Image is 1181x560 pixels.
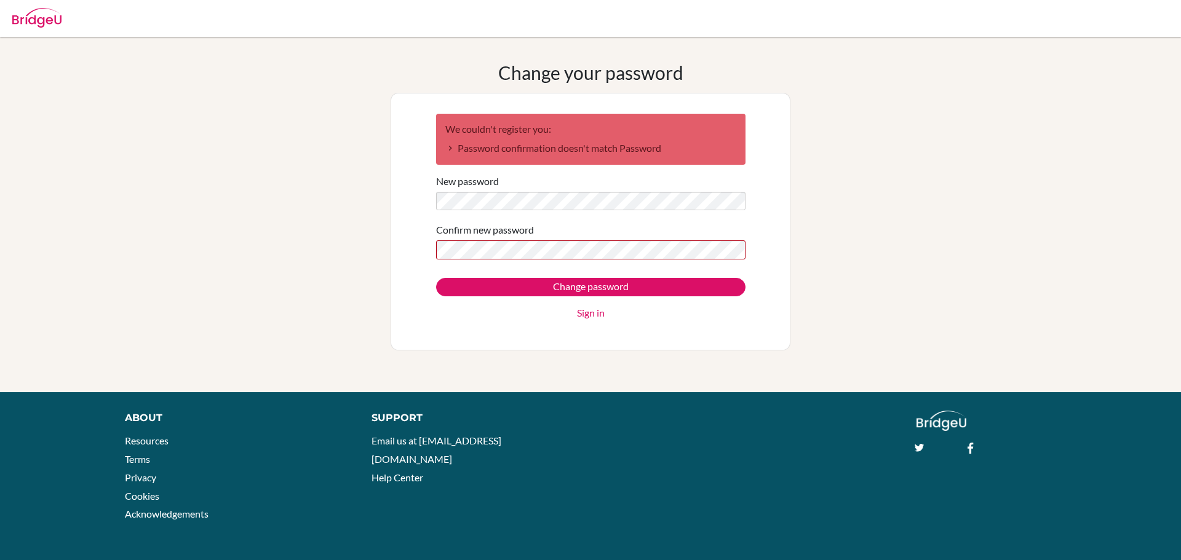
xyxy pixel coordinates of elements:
[436,223,534,237] label: Confirm new password
[125,453,150,465] a: Terms
[498,61,683,84] h1: Change your password
[125,490,159,502] a: Cookies
[436,174,499,189] label: New password
[445,123,736,135] h2: We couldn't register you:
[445,141,736,156] li: Password confirmation doesn't match Password
[125,508,209,519] a: Acknowledgements
[917,411,966,431] img: logo_white@2x-f4f0deed5e89b7ecb1c2cc34c3e3d731f90f0f143d5ea2071677605dd97b5244.png
[372,435,501,465] a: Email us at [EMAIL_ADDRESS][DOMAIN_NAME]
[372,471,423,483] a: Help Center
[125,411,344,425] div: About
[577,306,605,320] a: Sign in
[125,435,169,446] a: Resources
[436,278,746,296] input: Change password
[125,471,156,483] a: Privacy
[12,8,62,28] img: Bridge-U
[372,411,576,425] div: Support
